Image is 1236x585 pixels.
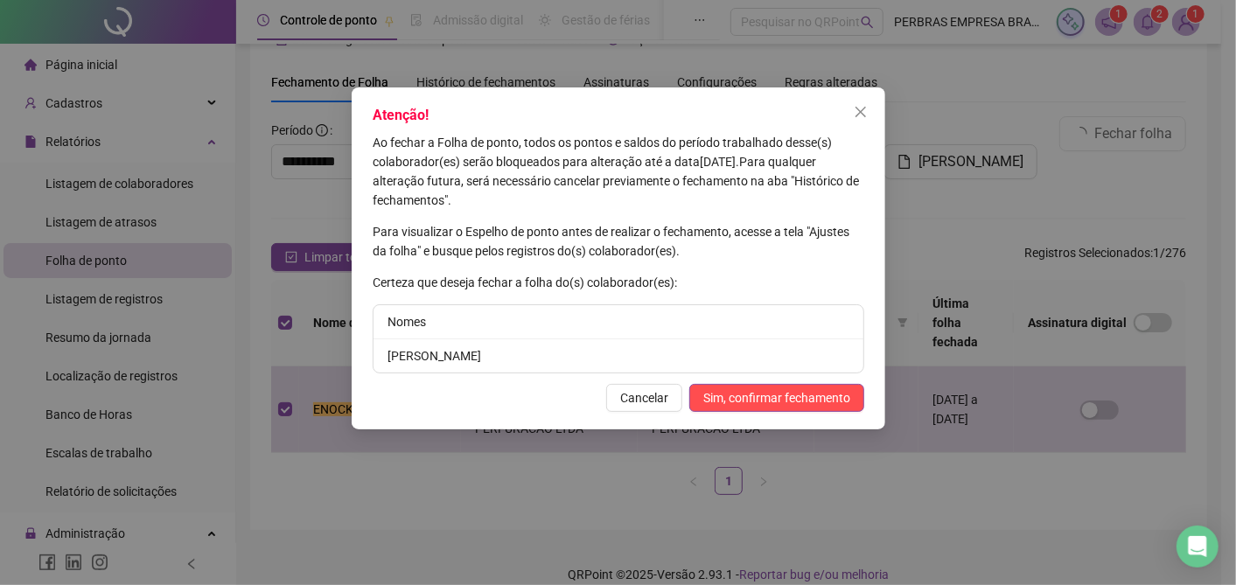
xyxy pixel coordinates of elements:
[606,384,682,412] button: Cancelar
[854,105,868,119] span: close
[373,155,859,207] span: Para qualquer alteração futura, será necessário cancelar previamente o fechamento na aba "Históri...
[374,339,863,373] li: [PERSON_NAME]
[388,315,426,329] span: Nomes
[1177,526,1219,568] div: Open Intercom Messenger
[373,275,677,289] span: Certeza que deseja fechar a folha do(s) colaborador(es):
[847,98,875,126] button: Close
[373,136,832,169] span: Ao fechar a Folha de ponto, todos os pontos e saldos do período trabalhado desse(s) colaborador(e...
[373,225,849,258] span: Para visualizar o Espelho de ponto antes de realizar o fechamento, acesse a tela "Ajustes da folh...
[689,384,864,412] button: Sim, confirmar fechamento
[620,388,668,407] span: Cancelar
[373,133,864,210] p: [DATE] .
[373,107,429,123] span: Atenção!
[703,388,850,407] span: Sim, confirmar fechamento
